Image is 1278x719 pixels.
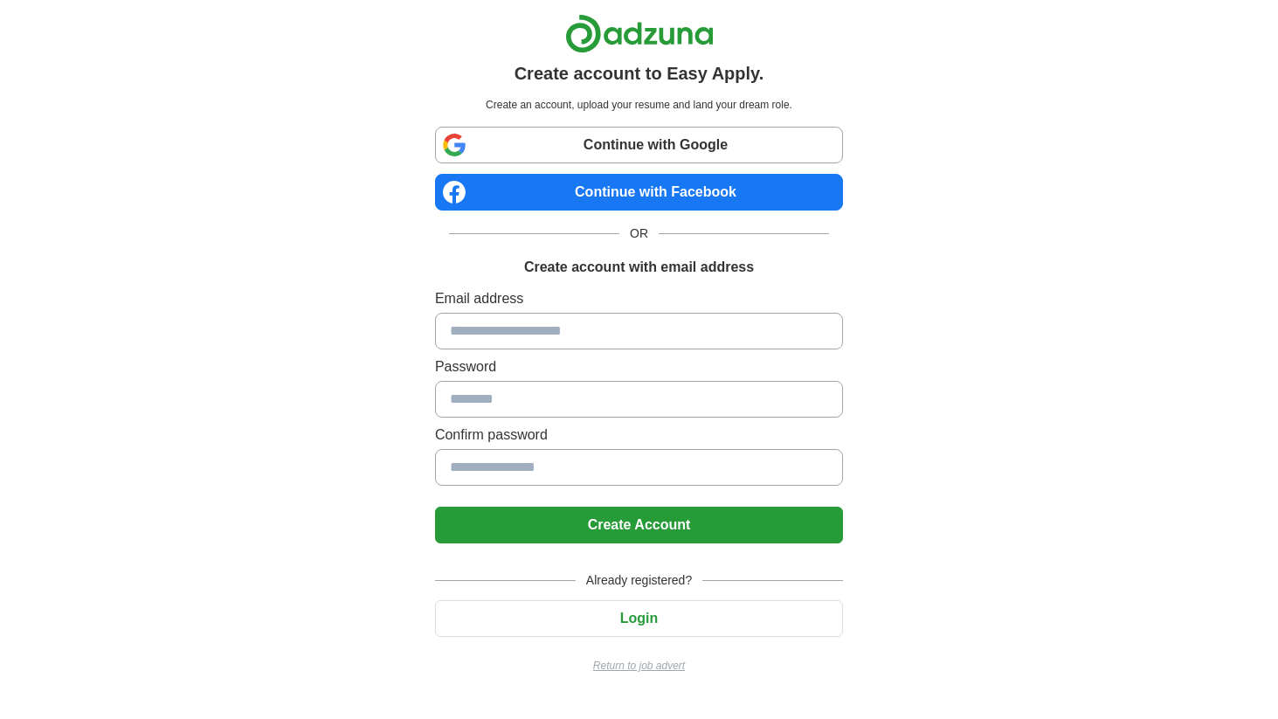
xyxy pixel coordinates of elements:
button: Login [435,600,843,637]
label: Password [435,356,843,377]
img: Adzuna logo [565,14,714,53]
span: OR [619,225,659,243]
a: Login [435,611,843,626]
a: Continue with Facebook [435,174,843,211]
p: Create an account, upload your resume and land your dream role. [439,97,839,113]
a: Return to job advert [435,658,843,674]
label: Email address [435,288,843,309]
span: Already registered? [576,571,702,590]
button: Create Account [435,507,843,543]
h1: Create account to Easy Apply. [515,60,764,86]
a: Continue with Google [435,127,843,163]
label: Confirm password [435,425,843,446]
h1: Create account with email address [524,257,754,278]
